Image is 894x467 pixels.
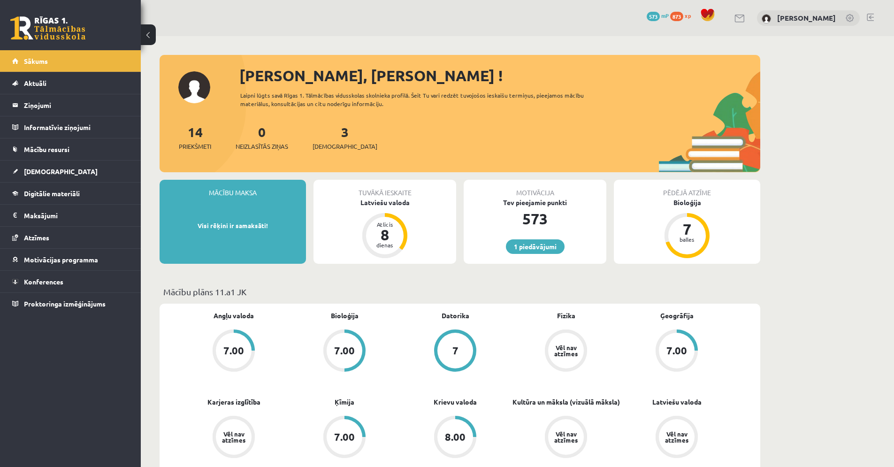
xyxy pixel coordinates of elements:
[164,221,301,230] p: Visi rēķini ir samaksāti!
[434,397,477,407] a: Krievu valoda
[163,285,756,298] p: Mācību plāns 11.a1 JK
[10,16,85,40] a: Rīgas 1. Tālmācības vidusskola
[12,94,129,116] a: Ziņojumi
[400,416,511,460] a: 8.00
[647,12,660,21] span: 573
[313,198,456,260] a: Latviešu valoda Atlicis 8 dienas
[666,345,687,356] div: 7.00
[24,299,106,308] span: Proktoringa izmēģinājums
[313,123,377,151] a: 3[DEMOGRAPHIC_DATA]
[178,416,289,460] a: Vēl nav atzīmes
[553,431,579,443] div: Vēl nav atzīmes
[777,13,836,23] a: [PERSON_NAME]
[221,431,247,443] div: Vēl nav atzīmes
[670,12,695,19] a: 873 xp
[24,145,69,153] span: Mācību resursi
[12,249,129,270] a: Motivācijas programma
[214,311,254,321] a: Angļu valoda
[12,161,129,182] a: [DEMOGRAPHIC_DATA]
[12,293,129,314] a: Proktoringa izmēģinājums
[313,198,456,207] div: Latviešu valoda
[614,180,760,198] div: Pēdējā atzīme
[313,142,377,151] span: [DEMOGRAPHIC_DATA]
[511,416,621,460] a: Vēl nav atzīmes
[506,239,565,254] a: 1 piedāvājumi
[647,12,669,19] a: 573 mP
[512,397,620,407] a: Kultūra un māksla (vizuālā māksla)
[289,329,400,374] a: 7.00
[313,180,456,198] div: Tuvākā ieskaite
[12,227,129,248] a: Atzīmes
[685,12,691,19] span: xp
[160,180,306,198] div: Mācību maksa
[762,14,771,23] img: Kate Buliņa
[239,64,760,87] div: [PERSON_NAME], [PERSON_NAME] !
[621,329,732,374] a: 7.00
[12,72,129,94] a: Aktuāli
[12,271,129,292] a: Konferences
[12,116,129,138] a: Informatīvie ziņojumi
[334,345,355,356] div: 7.00
[12,183,129,204] a: Digitālie materiāli
[445,432,466,442] div: 8.00
[670,12,683,21] span: 873
[24,255,98,264] span: Motivācijas programma
[179,123,211,151] a: 14Priekšmeti
[371,227,399,242] div: 8
[179,142,211,151] span: Priekšmeti
[557,311,575,321] a: Fizika
[334,432,355,442] div: 7.00
[12,138,129,160] a: Mācību resursi
[442,311,469,321] a: Datorika
[673,222,701,237] div: 7
[24,167,98,176] span: [DEMOGRAPHIC_DATA]
[178,329,289,374] a: 7.00
[24,94,129,116] legend: Ziņojumi
[12,50,129,72] a: Sākums
[660,311,694,321] a: Ģeogrāfija
[553,345,579,357] div: Vēl nav atzīmes
[24,116,129,138] legend: Informatīvie ziņojumi
[236,142,288,151] span: Neizlasītās ziņas
[240,91,601,108] div: Laipni lūgts savā Rīgas 1. Tālmācības vidusskolas skolnieka profilā. Šeit Tu vari redzēt tuvojošo...
[621,416,732,460] a: Vēl nav atzīmes
[452,345,458,356] div: 7
[400,329,511,374] a: 7
[371,222,399,227] div: Atlicis
[24,57,48,65] span: Sākums
[464,180,606,198] div: Motivācija
[614,198,760,207] div: Bioloģija
[24,233,49,242] span: Atzīmes
[289,416,400,460] a: 7.00
[24,79,46,87] span: Aktuāli
[24,205,129,226] legend: Maksājumi
[236,123,288,151] a: 0Neizlasītās ziņas
[664,431,690,443] div: Vēl nav atzīmes
[464,207,606,230] div: 573
[207,397,260,407] a: Karjeras izglītība
[652,397,702,407] a: Latviešu valoda
[371,242,399,248] div: dienas
[614,198,760,260] a: Bioloģija 7 balles
[223,345,244,356] div: 7.00
[511,329,621,374] a: Vēl nav atzīmes
[24,189,80,198] span: Digitālie materiāli
[661,12,669,19] span: mP
[335,397,354,407] a: Ķīmija
[331,311,359,321] a: Bioloģija
[12,205,129,226] a: Maksājumi
[24,277,63,286] span: Konferences
[673,237,701,242] div: balles
[464,198,606,207] div: Tev pieejamie punkti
